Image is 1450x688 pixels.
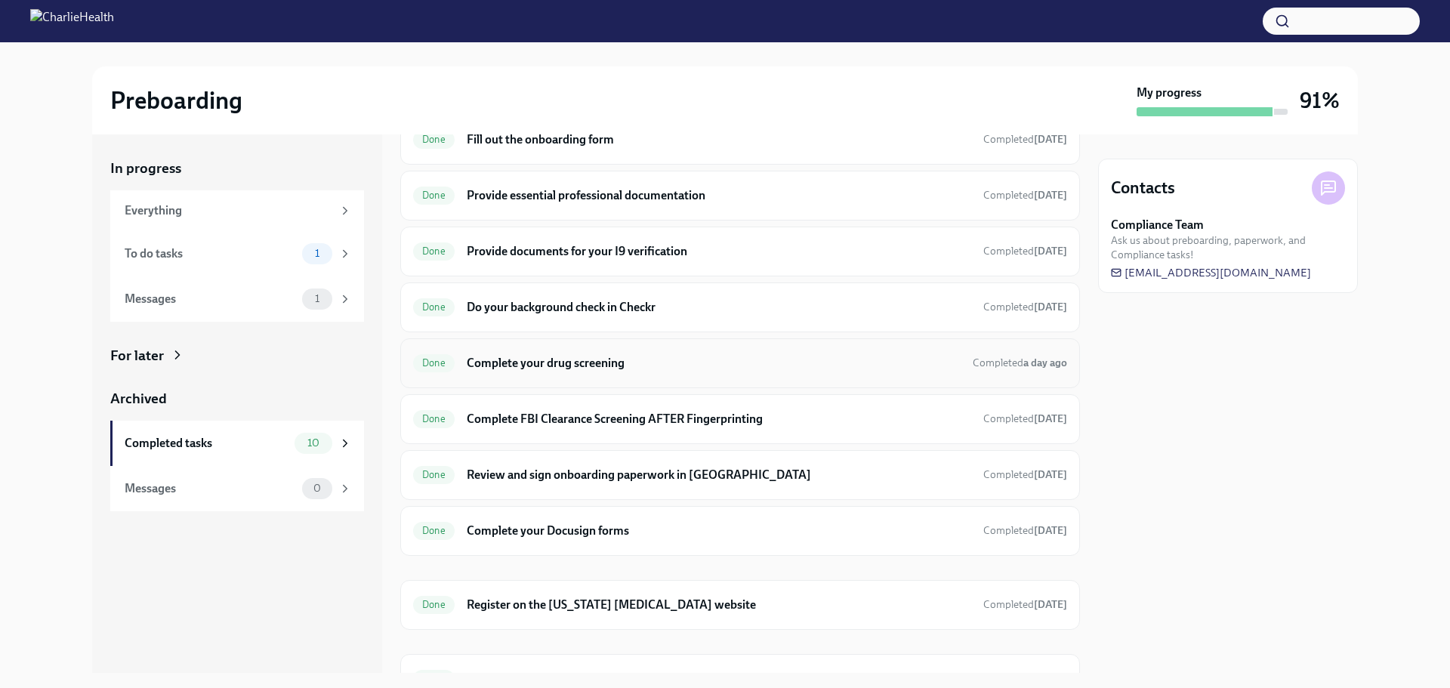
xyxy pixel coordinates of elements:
[1034,672,1067,685] strong: [DATE]
[413,525,455,536] span: Done
[1034,412,1067,425] strong: [DATE]
[983,132,1067,147] span: August 21st, 2025 10:33
[983,598,1067,611] span: Completed
[306,293,329,304] span: 1
[413,351,1067,375] a: DoneComplete your drug screeningCompleteda day ago
[983,188,1067,202] span: August 21st, 2025 10:40
[983,245,1067,258] span: Completed
[413,190,455,201] span: Done
[110,159,364,178] a: In progress
[983,412,1067,426] span: August 25th, 2025 10:05
[1034,524,1067,537] strong: [DATE]
[983,301,1067,313] span: Completed
[467,467,971,483] h6: Review and sign onboarding paperwork in [GEOGRAPHIC_DATA]
[413,599,455,610] span: Done
[413,301,455,313] span: Done
[110,346,164,366] div: For later
[306,248,329,259] span: 1
[413,245,455,257] span: Done
[983,189,1067,202] span: Completed
[110,231,364,276] a: To do tasks1
[467,411,971,427] h6: Complete FBI Clearance Screening AFTER Fingerprinting
[413,519,1067,543] a: DoneComplete your Docusign formsCompleted[DATE]
[1111,265,1311,280] a: [EMAIL_ADDRESS][DOMAIN_NAME]
[125,245,296,262] div: To do tasks
[30,9,114,33] img: CharlieHealth
[110,85,242,116] h2: Preboarding
[467,671,971,687] h6: Request your equipment
[413,128,1067,152] a: DoneFill out the onboarding formCompleted[DATE]
[413,593,1067,617] a: DoneRegister on the [US_STATE] [MEDICAL_DATA] websiteCompleted[DATE]
[413,357,455,369] span: Done
[983,244,1067,258] span: August 22nd, 2025 11:11
[983,524,1067,537] span: Completed
[983,300,1067,314] span: August 22nd, 2025 11:14
[298,437,329,449] span: 10
[413,134,455,145] span: Done
[413,413,455,424] span: Done
[1034,598,1067,611] strong: [DATE]
[110,466,364,511] a: Messages0
[1137,85,1202,101] strong: My progress
[1300,87,1340,114] h3: 91%
[110,190,364,231] a: Everything
[413,463,1067,487] a: DoneReview and sign onboarding paperwork in [GEOGRAPHIC_DATA]Completed[DATE]
[110,346,364,366] a: For later
[983,672,1067,685] span: Completed
[413,407,1067,431] a: DoneComplete FBI Clearance Screening AFTER FingerprintingCompleted[DATE]
[1111,177,1175,199] h4: Contacts
[1034,301,1067,313] strong: [DATE]
[983,671,1067,686] span: August 20th, 2025 15:37
[125,435,288,452] div: Completed tasks
[125,480,296,497] div: Messages
[467,523,971,539] h6: Complete your Docusign forms
[1034,245,1067,258] strong: [DATE]
[467,355,961,372] h6: Complete your drug screening
[973,356,1067,370] span: August 23rd, 2025 14:36
[413,184,1067,208] a: DoneProvide essential professional documentationCompleted[DATE]
[983,468,1067,481] span: Completed
[983,133,1067,146] span: Completed
[467,187,971,204] h6: Provide essential professional documentation
[1111,217,1204,233] strong: Compliance Team
[110,421,364,466] a: Completed tasks10
[1111,233,1345,262] span: Ask us about preboarding, paperwork, and Compliance tasks!
[413,239,1067,264] a: DoneProvide documents for your I9 verificationCompleted[DATE]
[110,276,364,322] a: Messages1
[110,389,364,409] a: Archived
[467,299,971,316] h6: Do your background check in Checkr
[125,291,296,307] div: Messages
[1023,356,1067,369] strong: a day ago
[1034,189,1067,202] strong: [DATE]
[983,597,1067,612] span: August 21st, 2025 11:01
[125,202,332,219] div: Everything
[983,523,1067,538] span: August 21st, 2025 10:29
[983,467,1067,482] span: August 25th, 2025 11:33
[467,243,971,260] h6: Provide documents for your I9 verification
[304,483,330,494] span: 0
[983,412,1067,425] span: Completed
[973,356,1067,369] span: Completed
[413,295,1067,319] a: DoneDo your background check in CheckrCompleted[DATE]
[1034,133,1067,146] strong: [DATE]
[467,131,971,148] h6: Fill out the onboarding form
[413,469,455,480] span: Done
[1034,468,1067,481] strong: [DATE]
[467,597,971,613] h6: Register on the [US_STATE] [MEDICAL_DATA] website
